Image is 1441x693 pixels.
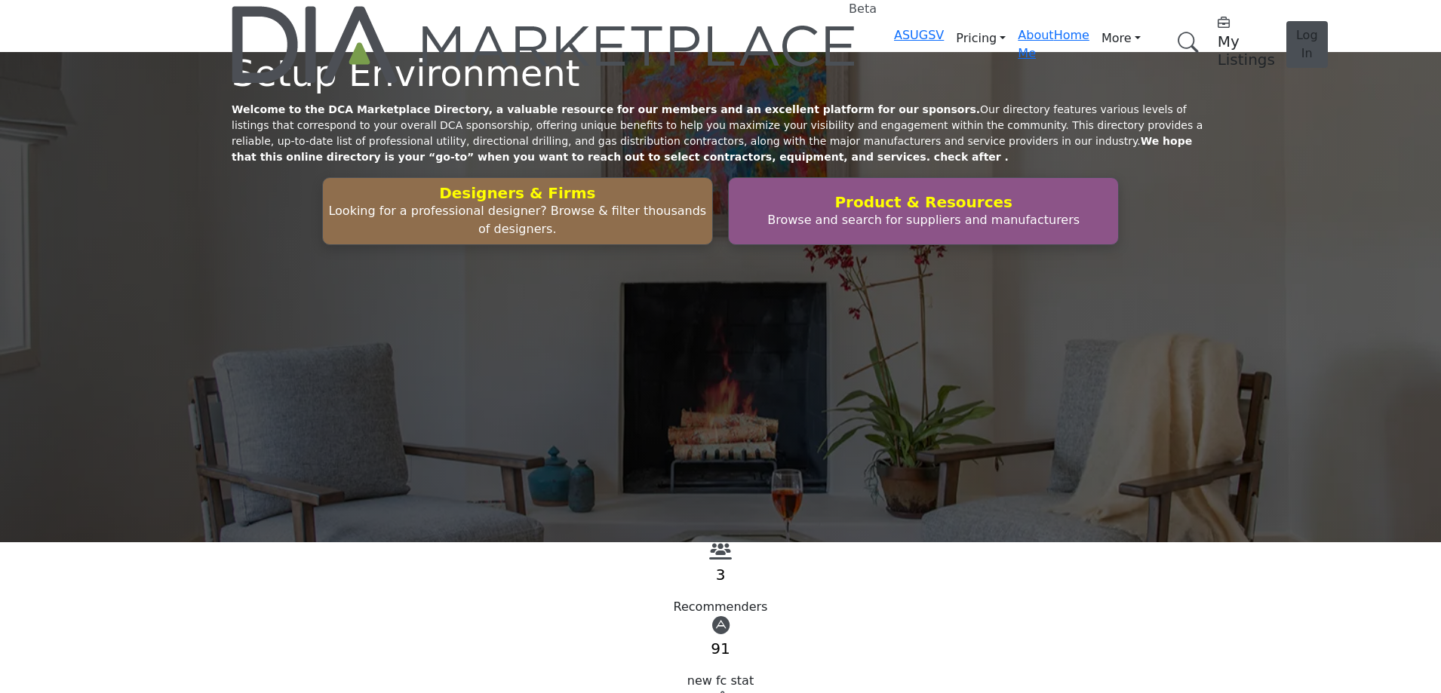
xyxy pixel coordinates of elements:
button: Log In [1286,21,1328,68]
div: Recommenders [232,598,1209,616]
img: Site Logo [232,6,858,83]
a: 91 [711,639,730,658]
a: More [1089,26,1153,51]
a: Home [1054,28,1089,42]
a: Beta [232,6,858,83]
p: Browse and search for suppliers and manufacturers [733,211,1114,229]
strong: We hope that this online directory is your “go-to” when you want to reach out to select contracto... [232,135,1192,163]
h2: Product & Resources [733,193,1114,211]
h6: Beta [849,2,877,16]
a: View Recommenders [709,547,732,561]
a: ASUGSV [894,28,944,42]
a: Pricing [944,26,1018,51]
strong: Welcome to the DCA Marketplace Directory, a valuable resource for our members and an excellent pl... [232,103,980,115]
div: new fc stat [232,672,1209,690]
span: Log In [1296,28,1318,60]
div: My Listings [1218,14,1275,69]
button: Designers & Firms Looking for a professional designer? Browse & filter thousands of designers. [322,177,713,245]
a: Search [1162,23,1209,63]
a: 3 [716,566,726,584]
a: About Me [1018,28,1053,60]
h2: Designers & Firms [327,184,708,202]
h5: My Listings [1218,32,1275,69]
p: Our directory features various levels of listings that correspond to your overall DCA sponsorship... [232,102,1209,165]
button: Product & Resources Browse and search for suppliers and manufacturers [728,177,1119,245]
p: Looking for a professional designer? Browse & filter thousands of designers. [327,202,708,238]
